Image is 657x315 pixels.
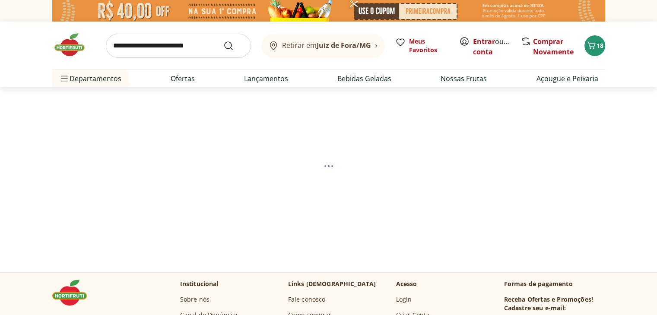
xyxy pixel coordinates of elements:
[337,73,391,84] a: Bebidas Geladas
[504,304,566,312] h3: Cadastre seu e-mail:
[244,73,288,84] a: Lançamentos
[597,41,603,50] span: 18
[180,280,219,288] p: Institucional
[473,37,495,46] a: Entrar
[282,41,371,49] span: Retirar em
[533,37,574,57] a: Comprar Novamente
[504,295,593,304] h3: Receba Ofertas e Promoções!
[396,280,417,288] p: Acesso
[261,34,385,58] button: Retirar emJuiz de Fora/MG
[59,68,121,89] span: Departamentos
[52,32,95,58] img: Hortifruti
[288,280,376,288] p: Links [DEMOGRAPHIC_DATA]
[584,35,605,56] button: Carrinho
[106,34,251,58] input: search
[180,295,209,304] a: Sobre nós
[473,36,511,57] span: ou
[52,280,95,306] img: Hortifruti
[317,41,371,50] b: Juiz de Fora/MG
[504,280,605,288] p: Formas de pagamento
[395,37,449,54] a: Meus Favoritos
[473,37,521,57] a: Criar conta
[396,295,412,304] a: Login
[288,295,326,304] a: Fale conosco
[223,41,244,51] button: Submit Search
[171,73,195,84] a: Ofertas
[536,73,598,84] a: Açougue e Peixaria
[409,37,449,54] span: Meus Favoritos
[59,68,70,89] button: Menu
[441,73,487,84] a: Nossas Frutas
